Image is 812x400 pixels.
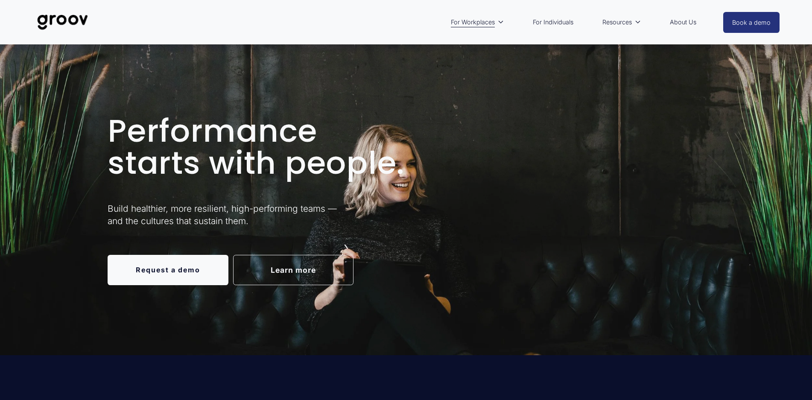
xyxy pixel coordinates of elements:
[723,12,780,33] a: Book a demo
[108,255,228,285] a: Request a demo
[666,12,701,32] a: About Us
[602,17,632,28] span: Resources
[451,17,495,28] span: For Workplaces
[32,8,93,36] img: Groov | Unlock Human Potential at Work and in Life
[598,12,646,32] a: folder dropdown
[108,115,529,179] h1: Performance starts with people.
[233,255,354,285] a: Learn more
[108,202,379,227] p: Build healthier, more resilient, high-performing teams — and the cultures that sustain them.
[529,12,578,32] a: For Individuals
[447,12,508,32] a: folder dropdown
